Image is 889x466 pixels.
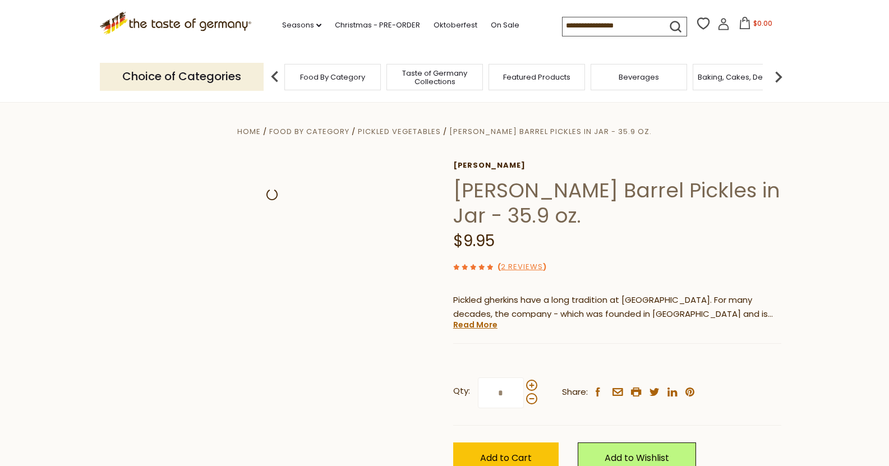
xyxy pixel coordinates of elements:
span: Add to Cart [480,451,532,464]
a: Food By Category [300,73,365,81]
a: On Sale [491,19,519,31]
h1: [PERSON_NAME] Barrel Pickles in Jar - 35.9 oz. [453,178,781,228]
a: Taste of Germany Collections [390,69,480,86]
span: $0.00 [753,19,772,28]
p: Pickled gherkins have a long tradition at [GEOGRAPHIC_DATA]. For many decades, the company - whic... [453,293,781,321]
a: Oktoberfest [434,19,477,31]
a: Read More [453,319,498,330]
p: Choice of Categories [100,63,264,90]
a: 2 Reviews [501,261,543,273]
a: Home [237,126,261,137]
a: Baking, Cakes, Desserts [698,73,785,81]
span: ( ) [498,261,546,272]
input: Qty: [478,377,524,408]
a: [PERSON_NAME] Barrel Pickles in Jar - 35.9 oz. [449,126,652,137]
a: Pickled Vegetables [358,126,441,137]
span: Share: [562,385,588,399]
a: [PERSON_NAME] [453,161,781,170]
a: Food By Category [269,126,349,137]
span: $9.95 [453,230,495,252]
a: Beverages [619,73,659,81]
img: next arrow [767,66,790,88]
a: Featured Products [503,73,570,81]
a: Seasons [282,19,321,31]
strong: Qty: [453,384,470,398]
a: Christmas - PRE-ORDER [335,19,420,31]
img: previous arrow [264,66,286,88]
button: $0.00 [732,17,780,34]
